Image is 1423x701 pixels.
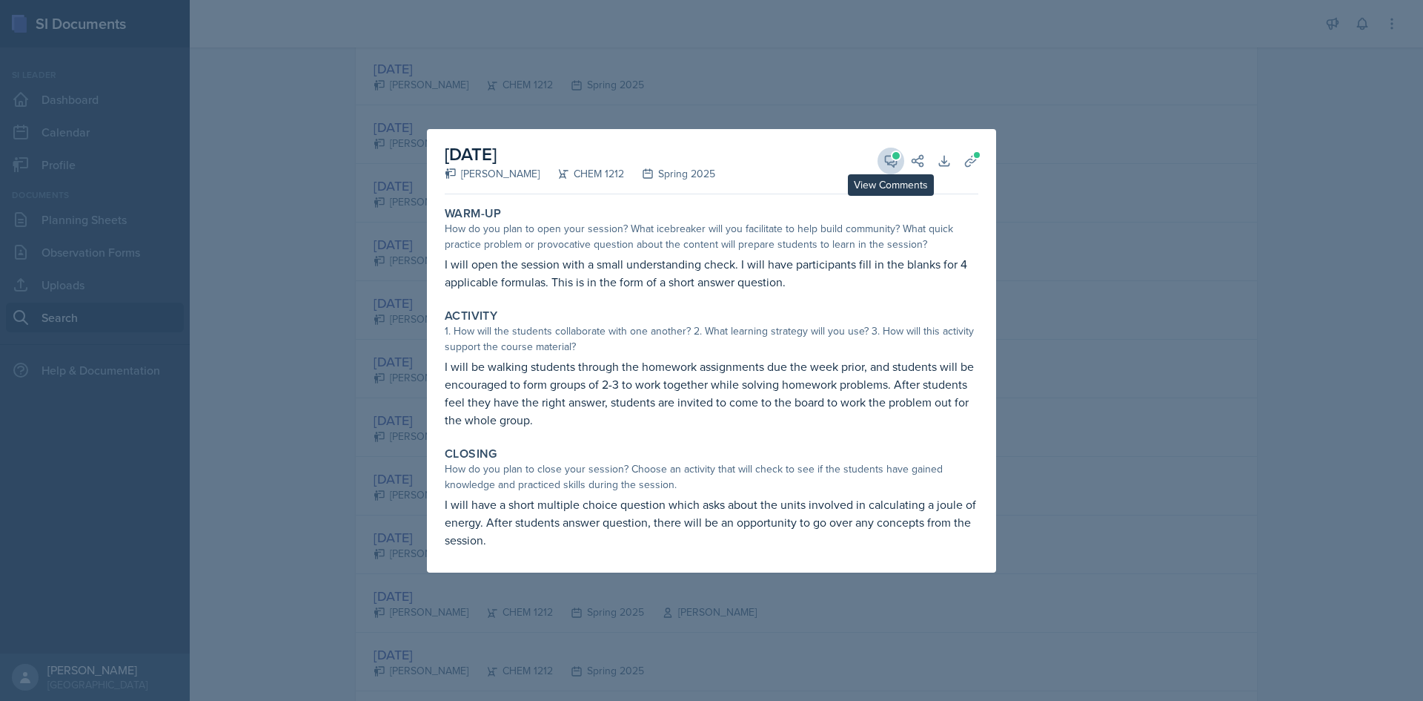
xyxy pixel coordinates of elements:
div: Spring 2025 [624,166,715,182]
div: How do you plan to open your session? What icebreaker will you facilitate to help build community... [445,221,978,252]
button: View Comments [878,148,904,174]
p: I will have a short multiple choice question which asks about the units involved in calculating a... [445,496,978,549]
p: I will open the session with a small understanding check. I will have participants fill in the bl... [445,255,978,291]
label: Warm-Up [445,206,502,221]
div: [PERSON_NAME] [445,166,540,182]
h2: [DATE] [445,141,715,168]
label: Activity [445,309,497,323]
p: I will be walking students through the homework assignments due the week prior, and students will... [445,358,978,429]
div: How do you plan to close your session? Choose an activity that will check to see if the students ... [445,461,978,493]
div: CHEM 1212 [540,166,624,182]
div: 1. How will the students collaborate with one another? 2. What learning strategy will you use? 3.... [445,323,978,355]
label: Closing [445,447,497,461]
